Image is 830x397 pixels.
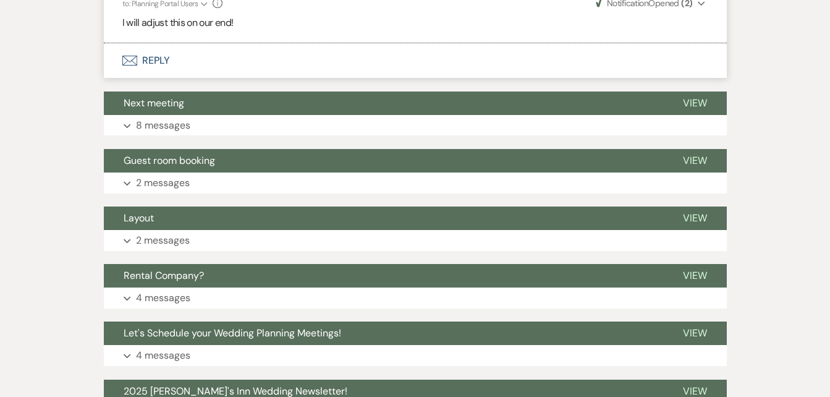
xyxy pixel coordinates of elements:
[104,115,727,136] button: 8 messages
[683,154,707,167] span: View
[683,211,707,224] span: View
[663,322,727,345] button: View
[104,288,727,309] button: 4 messages
[124,327,341,339] span: Let's Schedule your Wedding Planning Meetings!
[104,173,727,194] button: 2 messages
[136,233,190,249] p: 2 messages
[663,149,727,173] button: View
[104,149,663,173] button: Guest room booking
[136,175,190,191] p: 2 messages
[104,207,663,230] button: Layout
[124,96,184,109] span: Next meeting
[104,322,663,345] button: Let's Schedule your Wedding Planning Meetings!
[104,345,727,366] button: 4 messages
[122,15,708,31] p: I will adjust this on our end!
[104,264,663,288] button: Rental Company?
[136,117,190,134] p: 8 messages
[124,154,215,167] span: Guest room booking
[104,230,727,251] button: 2 messages
[124,211,154,224] span: Layout
[663,92,727,115] button: View
[104,92,663,115] button: Next meeting
[136,348,190,364] p: 4 messages
[136,290,190,306] p: 4 messages
[683,269,707,282] span: View
[663,264,727,288] button: View
[124,269,204,282] span: Rental Company?
[683,327,707,339] span: View
[104,43,727,78] button: Reply
[683,96,707,109] span: View
[663,207,727,230] button: View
